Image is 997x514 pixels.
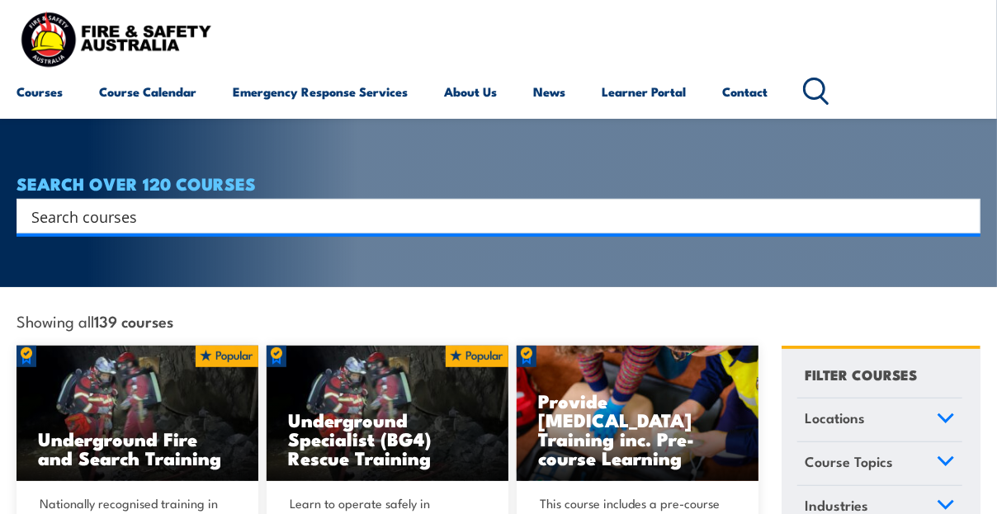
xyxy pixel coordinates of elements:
[17,346,258,481] a: Underground Fire and Search Training
[267,346,508,481] img: Underground mine rescue
[17,346,258,481] img: Underground mine rescue
[805,363,917,385] h4: FILTER COURSES
[533,72,565,111] a: News
[267,346,508,481] a: Underground Specialist (BG4) Rescue Training
[952,205,975,228] button: Search magnifier button
[288,410,487,467] h3: Underground Specialist (BG4) Rescue Training
[517,346,758,481] a: Provide [MEDICAL_DATA] Training inc. Pre-course Learning
[602,72,686,111] a: Learner Portal
[94,309,173,332] strong: 139 courses
[797,398,962,441] a: Locations
[31,204,944,229] input: Search input
[233,72,408,111] a: Emergency Response Services
[99,72,196,111] a: Course Calendar
[805,407,865,429] span: Locations
[38,429,237,467] h3: Underground Fire and Search Training
[17,72,63,111] a: Courses
[17,312,173,329] span: Showing all
[805,450,893,473] span: Course Topics
[538,391,737,467] h3: Provide [MEDICAL_DATA] Training inc. Pre-course Learning
[444,72,497,111] a: About Us
[797,442,962,485] a: Course Topics
[722,72,768,111] a: Contact
[17,174,980,192] h4: SEARCH OVER 120 COURSES
[517,346,758,481] img: Low Voltage Rescue and Provide CPR
[35,205,947,228] form: Search form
